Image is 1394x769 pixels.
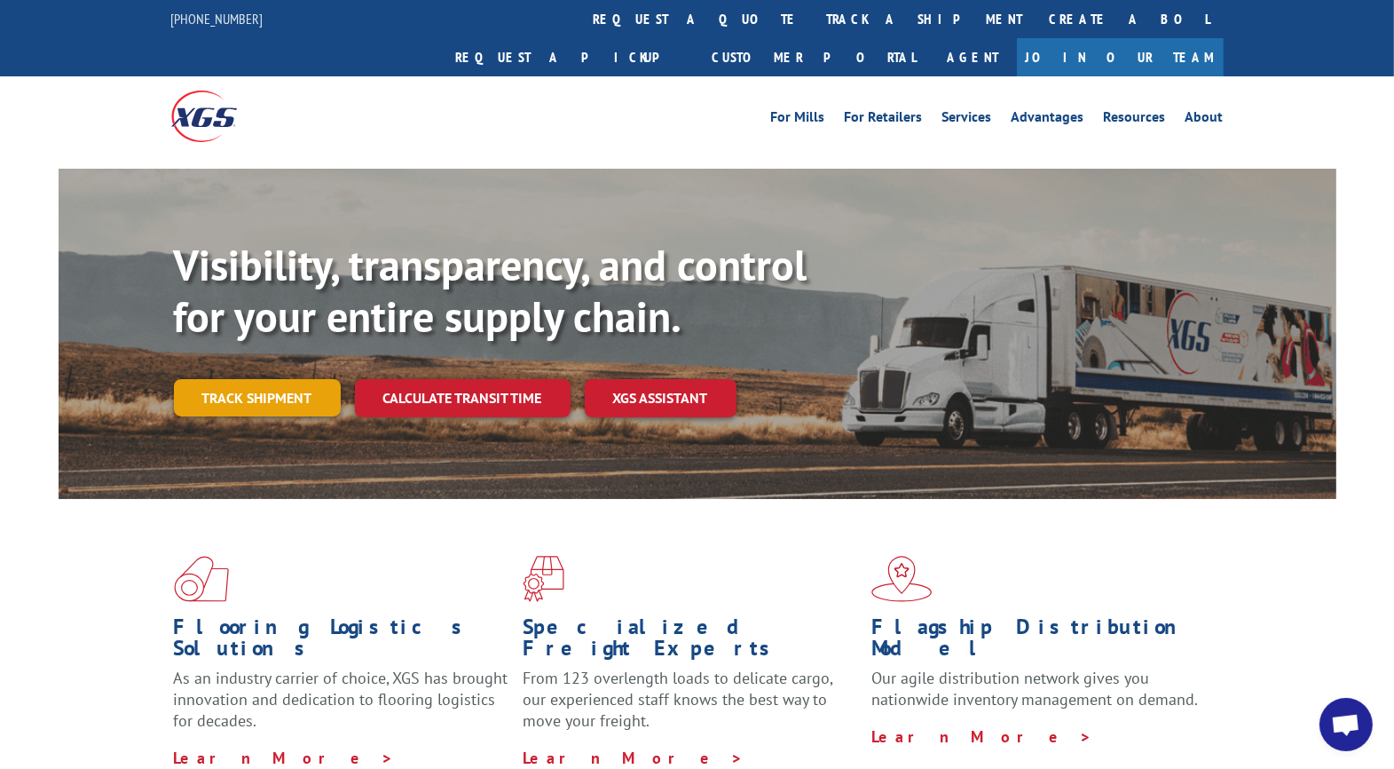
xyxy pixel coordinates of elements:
[871,668,1198,710] span: Our agile distribution network gives you nationwide inventory management on demand.
[699,38,930,76] a: Customer Portal
[523,668,858,747] p: From 123 overlength loads to delicate cargo, our experienced staff knows the best way to move you...
[171,10,264,28] a: [PHONE_NUMBER]
[871,616,1207,668] h1: Flagship Distribution Model
[174,237,807,344] b: Visibility, transparency, and control for your entire supply chain.
[1319,698,1373,751] a: Open chat
[942,110,992,130] a: Services
[771,110,825,130] a: For Mills
[523,616,858,668] h1: Specialized Freight Experts
[355,379,571,417] a: Calculate transit time
[174,616,509,668] h1: Flooring Logistics Solutions
[871,556,933,602] img: xgs-icon-flagship-distribution-model-red
[523,556,564,602] img: xgs-icon-focused-on-flooring-red
[585,379,736,417] a: XGS ASSISTANT
[443,38,699,76] a: Request a pickup
[174,668,508,731] span: As an industry carrier of choice, XGS has brought innovation and dedication to flooring logistics...
[871,726,1092,747] a: Learn More >
[174,556,229,602] img: xgs-icon-total-supply-chain-intelligence-red
[930,38,1017,76] a: Agent
[1017,38,1224,76] a: Join Our Team
[845,110,923,130] a: For Retailers
[174,379,341,416] a: Track shipment
[1185,110,1224,130] a: About
[1012,110,1084,130] a: Advantages
[174,748,395,768] a: Learn More >
[1104,110,1166,130] a: Resources
[523,748,744,768] a: Learn More >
